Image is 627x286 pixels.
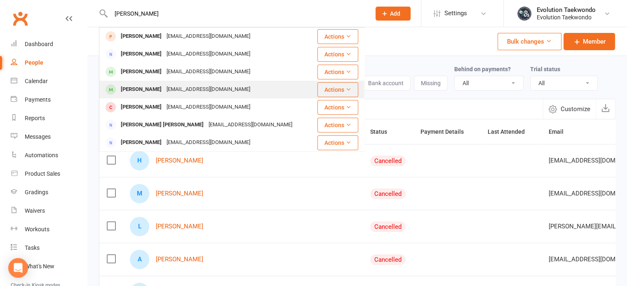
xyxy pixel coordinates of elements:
[370,156,406,166] div: Cancelled
[25,96,51,103] div: Payments
[370,254,406,265] div: Cancelled
[11,53,87,72] a: People
[11,35,87,53] a: Dashboard
[317,135,358,150] button: Actions
[164,66,253,78] div: [EMAIL_ADDRESS][DOMAIN_NAME]
[317,29,358,44] button: Actions
[118,30,164,42] div: [PERSON_NAME]
[11,165,87,183] a: Product Sales
[390,10,400,17] span: Add
[118,84,164,95] div: [PERSON_NAME]
[11,91,87,109] a: Payments
[25,263,54,270] div: What's New
[25,133,51,140] div: Messages
[164,137,253,149] div: [EMAIL_ADDRESS][DOMAIN_NAME]
[454,66,511,72] label: Behind on payments?
[420,127,473,137] button: Payment Details
[370,128,396,135] span: Status
[361,76,411,91] button: Bank account
[317,100,358,115] button: Actions
[25,207,45,214] div: Waivers
[488,128,534,135] span: Last Attended
[444,4,467,23] span: Settings
[11,146,87,165] a: Automations
[488,127,534,137] button: Last Attended
[420,128,473,135] span: Payment Details
[317,118,358,133] button: Actions
[164,48,253,60] div: [EMAIL_ADDRESS][DOMAIN_NAME]
[11,239,87,257] a: Tasks
[25,115,45,121] div: Reports
[370,221,406,232] div: Cancelled
[25,244,40,251] div: Tasks
[25,41,53,47] div: Dashboard
[498,33,561,50] button: Bulk changes
[25,78,48,84] div: Calendar
[11,257,87,276] a: What's New
[549,128,573,135] span: Email
[11,128,87,146] a: Messages
[8,258,28,278] div: Open Intercom Messenger
[164,30,253,42] div: [EMAIL_ADDRESS][DOMAIN_NAME]
[317,47,358,62] button: Actions
[11,72,87,91] a: Calendar
[414,76,448,91] button: Missing
[564,33,615,50] a: Member
[370,188,406,199] div: Cancelled
[530,66,560,72] label: Trial status
[543,99,596,119] button: Customize
[130,184,149,203] div: Mehran
[206,119,295,131] div: [EMAIL_ADDRESS][DOMAIN_NAME]
[25,59,43,66] div: People
[156,223,203,230] a: [PERSON_NAME]
[108,8,365,19] input: Search...
[118,66,164,78] div: [PERSON_NAME]
[156,190,203,197] a: [PERSON_NAME]
[537,6,596,14] div: Evolution Taekwondo
[376,7,411,21] button: Add
[317,82,358,97] button: Actions
[156,157,203,164] a: [PERSON_NAME]
[130,151,149,170] div: Hedayad
[25,189,48,195] div: Gradings
[118,137,164,149] div: [PERSON_NAME]
[164,84,253,95] div: [EMAIL_ADDRESS][DOMAIN_NAME]
[11,202,87,220] a: Waivers
[118,48,164,60] div: [PERSON_NAME]
[370,127,396,137] button: Status
[537,14,596,21] div: Evolution Taekwondo
[561,104,590,114] span: Customize
[25,226,49,233] div: Workouts
[317,65,358,79] button: Actions
[118,119,206,131] div: [PERSON_NAME] [PERSON_NAME]
[583,37,606,47] span: Member
[164,101,253,113] div: [EMAIL_ADDRESS][DOMAIN_NAME]
[130,217,149,236] div: Lucy
[25,152,58,158] div: Automations
[156,256,203,263] a: [PERSON_NAME]
[11,109,87,128] a: Reports
[25,170,60,177] div: Product Sales
[10,8,31,29] a: Clubworx
[130,250,149,269] div: Alicena
[11,220,87,239] a: Workouts
[549,127,573,137] button: Email
[118,101,164,113] div: [PERSON_NAME]
[11,183,87,202] a: Gradings
[516,5,533,22] img: thumb_image1716958358.png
